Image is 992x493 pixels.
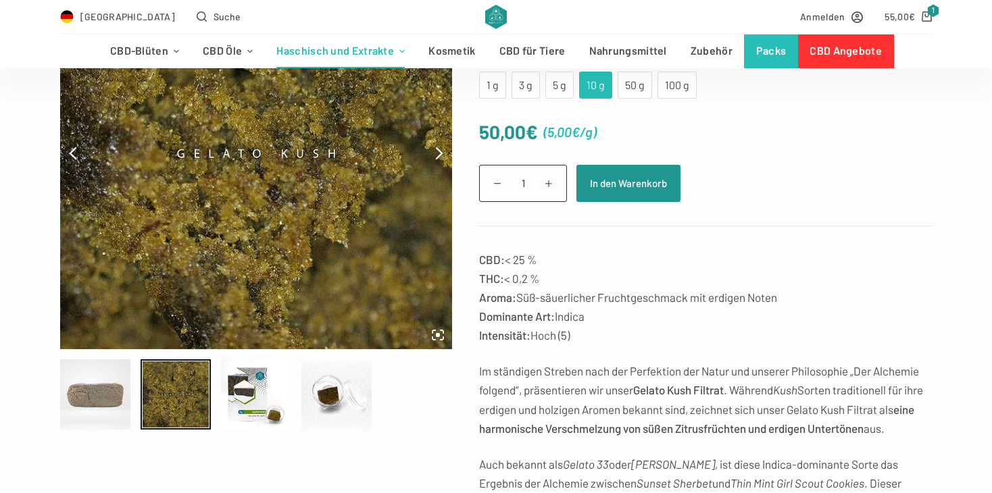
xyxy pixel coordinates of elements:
[191,34,265,68] a: CBD Öle
[417,34,487,68] a: Kosmetik
[927,4,939,17] span: 1
[626,76,644,94] div: 50 g
[678,34,744,68] a: Zubehör
[885,11,915,22] bdi: 55,00
[487,34,577,68] a: CBD für Tiere
[773,383,797,396] em: Kush
[479,403,914,435] strong: eine harmonische Verschmelzung von süßen Zitrusfrüchten und erdigen Untertönen
[633,383,724,396] strong: Gelato Kush Filtrat
[479,165,567,202] input: Produktmenge
[60,10,74,24] img: DE Flag
[798,34,894,68] a: CBD Angebote
[576,165,680,202] button: In den Warenkorb
[479,250,932,344] p: < 25 % < 0,2 % Süß-säuerlicher Fruchtgeschmack mit erdigen Noten Indica Hoch (5)
[98,34,893,68] nav: Header-Menü
[479,120,538,143] bdi: 50,00
[637,476,712,490] em: Sunset Sherbet
[885,9,932,24] a: Shopping cart
[485,5,506,29] img: CBD Alchemy
[577,34,678,68] a: Nahrungsmittel
[553,76,566,94] div: 5 g
[265,34,417,68] a: Haschisch und Extrakte
[666,76,689,94] div: 100 g
[479,309,555,323] strong: Dominante Art:
[563,457,609,471] em: Gelato 33
[587,76,604,94] div: 10 g
[98,34,191,68] a: CBD-Blüten
[197,9,241,24] button: Open search form
[800,9,863,24] a: Anmelden
[479,271,504,285] strong: THC:
[580,124,593,140] span: /g
[479,361,932,437] p: Im ständigen Streben nach der Perfektion der Natur und unserer Philosophie „Der Alchemie folgend“...
[744,34,798,68] a: Packs
[526,120,538,143] span: €
[80,9,175,24] span: [GEOGRAPHIC_DATA]
[547,124,580,140] bdi: 5,00
[909,11,915,22] span: €
[800,9,845,24] span: Anmelden
[60,9,175,24] a: Select Country
[520,76,532,94] div: 3 g
[487,76,498,94] div: 1 g
[479,290,516,304] strong: Aroma:
[572,124,580,140] span: €
[214,9,241,24] span: Suche
[730,476,864,490] em: Thin Mint Girl Scout Cookies
[479,328,530,342] strong: Intensität:
[479,253,505,266] strong: CBD:
[631,457,715,471] em: [PERSON_NAME]
[543,121,597,143] span: ( )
